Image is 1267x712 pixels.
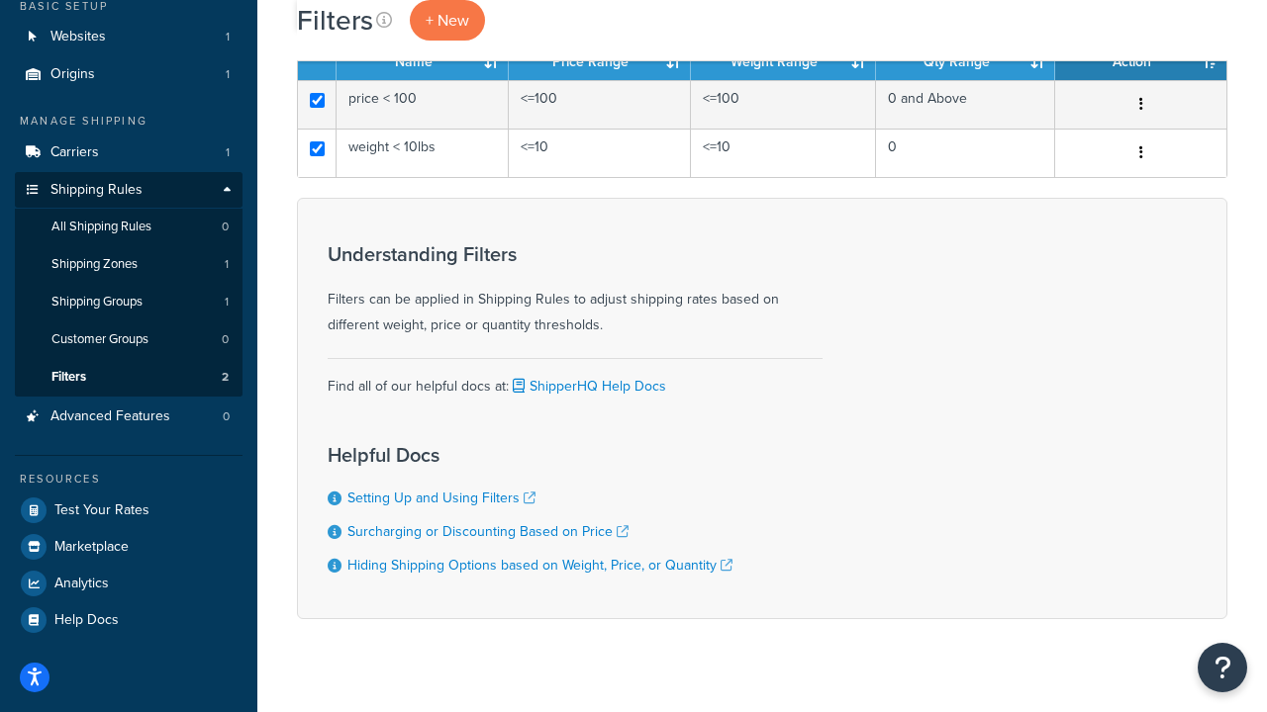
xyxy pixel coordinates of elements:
[328,243,823,338] div: Filters can be applied in Shipping Rules to adjust shipping rates based on different weight, pric...
[222,369,229,386] span: 2
[15,134,243,171] li: Carriers
[54,612,119,629] span: Help Docs
[691,44,876,80] th: Weight Range: activate to sort column ascending
[347,555,732,576] a: Hiding Shipping Options based on Weight, Price, or Quantity
[15,529,243,565] a: Marketplace
[15,399,243,435] li: Advanced Features
[50,29,106,45] span: Websites
[226,144,230,161] span: 1
[15,172,243,398] li: Shipping Rules
[50,408,170,425] span: Advanced Features
[426,9,469,32] span: + New
[15,113,243,130] div: Manage Shipping
[15,209,243,245] a: All Shipping Rules 0
[337,129,509,177] td: weight < 10lbs
[225,294,229,311] span: 1
[54,539,129,556] span: Marketplace
[15,284,243,320] li: Shipping Groups
[15,56,243,93] li: Origins
[691,80,876,129] td: <=100
[15,566,243,601] a: Analytics
[15,492,243,528] a: Test Your Rates
[1055,44,1226,80] th: Action: activate to sort column ascending
[15,359,243,396] a: Filters 2
[347,488,536,508] a: Setting Up and Using Filters
[225,256,229,273] span: 1
[15,246,243,283] a: Shipping Zones 1
[15,56,243,93] a: Origins 1
[297,1,373,40] h1: Filters
[15,602,243,638] a: Help Docs
[15,209,243,245] li: All Shipping Rules
[509,129,691,177] td: <=10
[54,576,109,592] span: Analytics
[337,44,509,80] th: Name: activate to sort column ascending
[15,284,243,320] a: Shipping Groups 1
[50,66,95,83] span: Origins
[328,358,823,400] div: Find all of our helpful docs at:
[54,502,149,519] span: Test Your Rates
[15,359,243,396] li: Filters
[51,331,148,348] span: Customer Groups
[337,80,509,129] td: price < 100
[222,219,229,235] span: 0
[51,294,143,311] span: Shipping Groups
[15,19,243,55] li: Websites
[51,256,138,273] span: Shipping Zones
[51,369,86,386] span: Filters
[1198,643,1247,692] button: Open Resource Center
[15,172,243,209] a: Shipping Rules
[876,80,1055,129] td: 0 and Above
[51,219,151,235] span: All Shipping Rules
[15,321,243,358] li: Customer Groups
[691,129,876,177] td: <=10
[226,66,230,83] span: 1
[509,80,691,129] td: <=100
[876,44,1055,80] th: Qty Range: activate to sort column ascending
[15,134,243,171] a: Carriers 1
[328,243,823,265] h3: Understanding Filters
[50,144,99,161] span: Carriers
[223,408,230,425] span: 0
[15,19,243,55] a: Websites 1
[15,399,243,435] a: Advanced Features 0
[15,321,243,358] a: Customer Groups 0
[50,182,143,199] span: Shipping Rules
[347,521,629,542] a: Surcharging or Discounting Based on Price
[328,444,732,466] h3: Helpful Docs
[509,44,691,80] th: Price Range: activate to sort column ascending
[876,129,1055,177] td: 0
[15,246,243,283] li: Shipping Zones
[226,29,230,45] span: 1
[15,471,243,488] div: Resources
[222,331,229,348] span: 0
[509,376,666,397] a: ShipperHQ Help Docs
